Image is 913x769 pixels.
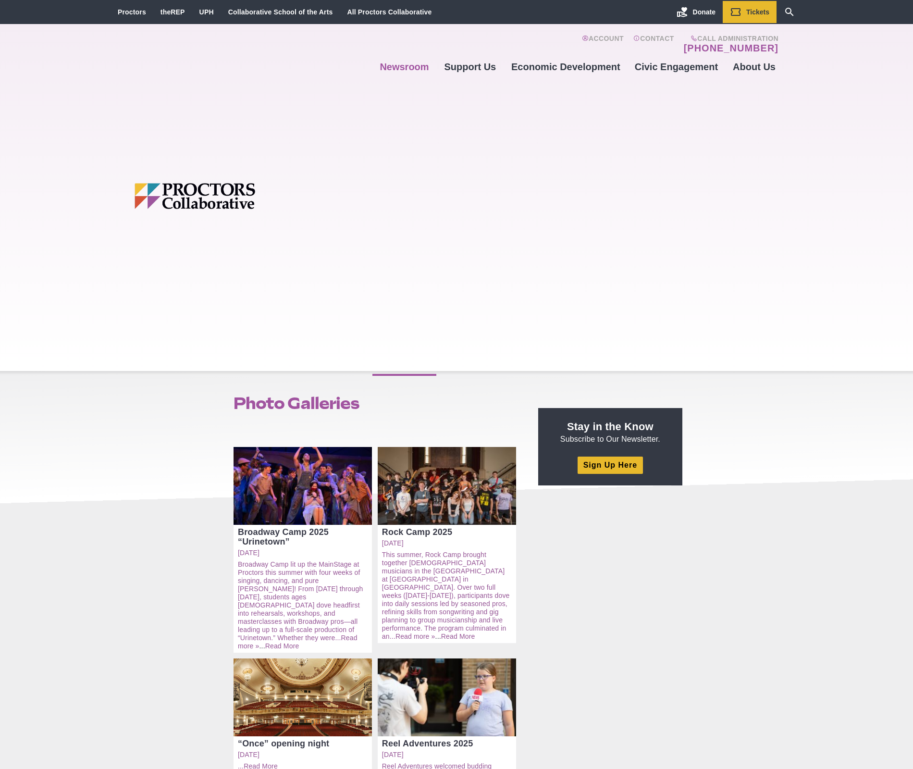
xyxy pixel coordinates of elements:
a: Sign Up Here [578,457,643,473]
a: Search [777,1,802,23]
a: Read More [441,633,475,640]
a: [DATE] [238,549,368,557]
a: [DATE] [382,539,512,547]
span: Donate [693,8,716,16]
a: Collaborative School of the Arts [228,8,333,16]
p: Subscribe to Our Newsletter. [550,420,671,445]
a: Newsroom [372,54,436,80]
a: Proctors [118,8,146,16]
a: Rock Camp 2025 [382,527,512,537]
a: Read more » [395,633,435,640]
a: UPH [199,8,214,16]
a: All Proctors Collaborative [347,8,432,16]
a: theREP [160,8,185,16]
a: Support Us [436,54,504,80]
img: Proctors logo [135,183,329,209]
a: Tickets [723,1,777,23]
span: Tickets [746,8,769,16]
a: Broadway Camp 2025 “Urinetown” [238,527,368,546]
a: [DATE] [238,751,368,759]
a: “Once” opening night [238,739,368,748]
h1: Photo Galleries [234,394,516,412]
p: ... [382,551,512,641]
a: Civic Engagement [628,54,725,80]
a: [DATE] [382,751,512,759]
a: Account [582,35,624,54]
a: About Us [725,54,783,80]
p: ... [238,560,368,650]
a: Read more » [238,634,358,650]
a: Broadway Camp lit up the MainStage at Proctors this summer with four weeks of singing, dancing, a... [238,560,363,642]
a: This summer, Rock Camp brought together [DEMOGRAPHIC_DATA] musicians in the [GEOGRAPHIC_DATA] at ... [382,551,510,640]
a: Reel Adventures 2025 [382,739,512,748]
a: Donate [669,1,723,23]
a: Read More [265,642,299,650]
strong: Stay in the Know [567,421,654,433]
a: Contact [633,35,674,54]
span: Call Administration [681,35,778,42]
a: Economic Development [504,54,628,80]
a: [PHONE_NUMBER] [684,42,778,54]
